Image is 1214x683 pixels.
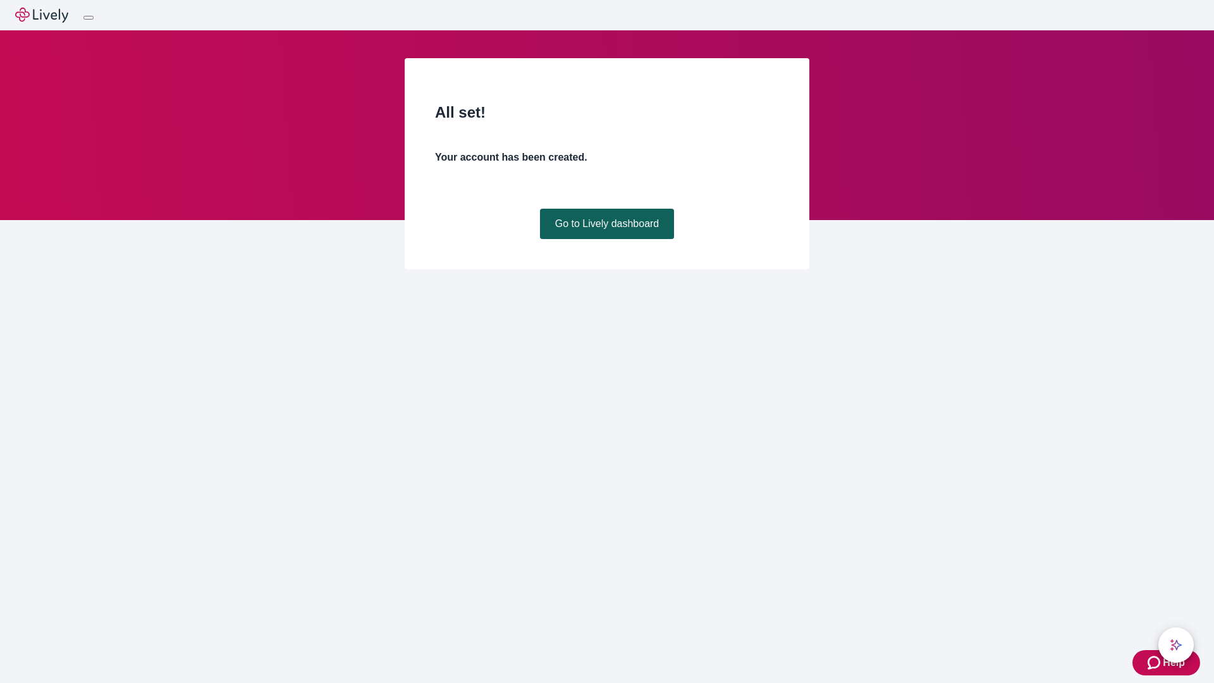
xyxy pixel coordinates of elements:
svg: Lively AI Assistant [1170,639,1182,651]
button: Zendesk support iconHelp [1132,650,1200,675]
h2: All set! [435,101,779,124]
a: Go to Lively dashboard [540,209,675,239]
h4: Your account has been created. [435,150,779,165]
button: chat [1158,627,1194,663]
span: Help [1163,655,1185,670]
svg: Zendesk support icon [1148,655,1163,670]
img: Lively [15,8,68,23]
button: Log out [83,16,94,20]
